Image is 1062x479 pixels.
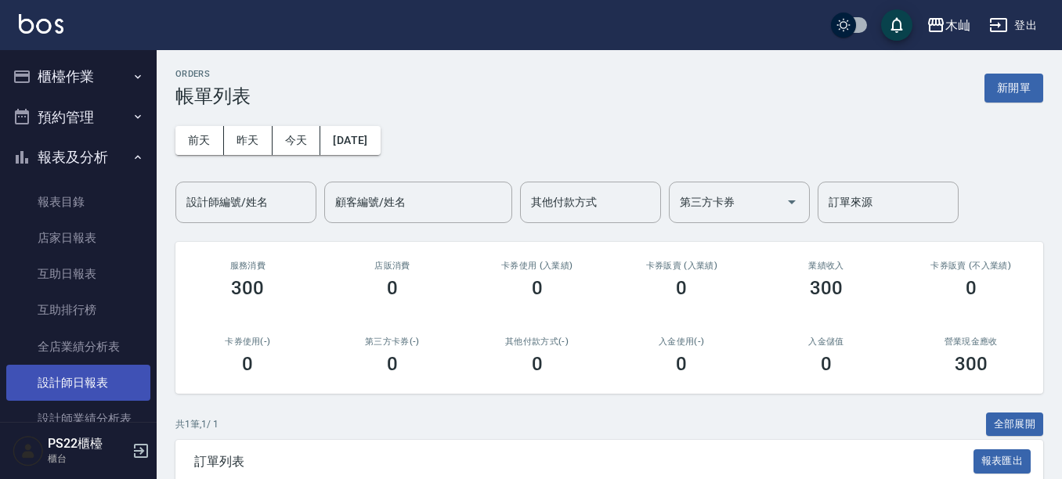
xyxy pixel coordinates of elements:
h3: 0 [532,277,543,299]
h3: 0 [821,353,832,375]
a: 設計師業績分析表 [6,401,150,437]
img: Logo [19,14,63,34]
button: 昨天 [224,126,273,155]
button: 報表匯出 [973,449,1031,474]
button: 登出 [983,11,1043,40]
button: [DATE] [320,126,380,155]
a: 報表匯出 [973,453,1031,468]
button: 前天 [175,126,224,155]
h3: 服務消費 [194,261,302,271]
h5: PS22櫃檯 [48,436,128,452]
button: Open [779,189,804,214]
h2: 卡券使用(-) [194,337,302,347]
p: 共 1 筆, 1 / 1 [175,417,219,431]
h2: 卡券販賣 (不入業績) [917,261,1024,271]
h3: 0 [387,353,398,375]
h3: 0 [387,277,398,299]
h3: 帳單列表 [175,85,251,107]
h3: 0 [676,353,687,375]
h2: 營業現金應收 [917,337,1024,347]
a: 店家日報表 [6,220,150,256]
button: 全部展開 [986,412,1044,437]
button: 木屾 [920,9,977,41]
h3: 0 [532,353,543,375]
a: 報表目錄 [6,184,150,220]
h3: 0 [242,353,253,375]
h3: 0 [966,277,977,299]
button: 報表及分析 [6,137,150,178]
a: 設計師日報表 [6,365,150,401]
h2: 入金使用(-) [628,337,735,347]
h2: 第三方卡券(-) [339,337,446,347]
button: 今天 [273,126,321,155]
h2: 其他付款方式(-) [483,337,591,347]
span: 訂單列表 [194,454,973,470]
h2: 卡券販賣 (入業績) [628,261,735,271]
h3: 300 [231,277,264,299]
div: 木屾 [945,16,970,35]
a: 互助排行榜 [6,292,150,328]
h2: 入金儲值 [773,337,880,347]
h3: 300 [955,353,988,375]
h3: 0 [676,277,687,299]
button: save [881,9,912,41]
h3: 300 [810,277,843,299]
h2: ORDERS [175,69,251,79]
h2: 業績收入 [773,261,880,271]
a: 全店業績分析表 [6,329,150,365]
button: 新開單 [984,74,1043,103]
p: 櫃台 [48,452,128,466]
button: 預約管理 [6,97,150,138]
a: 互助日報表 [6,256,150,292]
button: 櫃檯作業 [6,56,150,97]
h2: 卡券使用 (入業績) [483,261,591,271]
img: Person [13,435,44,466]
h2: 店販消費 [339,261,446,271]
a: 新開單 [984,80,1043,95]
